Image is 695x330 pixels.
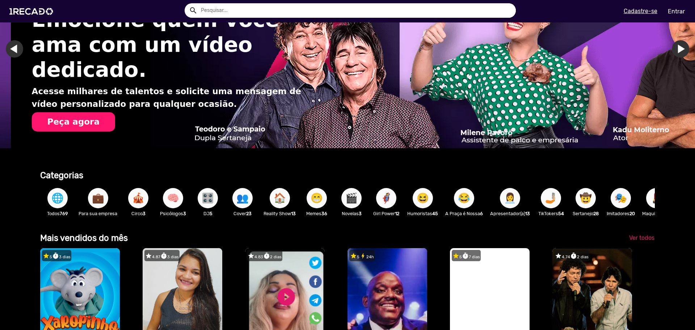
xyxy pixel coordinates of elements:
[372,210,400,217] p: Girl Power
[593,211,599,216] b: 28
[541,188,561,208] button: 🤳🏼
[303,210,330,217] p: Memes
[32,112,115,132] button: Peça agora
[345,188,358,208] span: 🎬
[40,170,83,180] b: Categorias
[629,234,654,241] span: Ver todos
[311,188,323,208] span: 😁
[480,211,483,216] b: 6
[167,188,179,208] span: 🧠
[395,211,399,216] b: 12
[195,3,516,18] input: Pesquisar...
[607,210,635,217] p: Imitadores
[413,188,433,208] button: 😆
[445,210,483,217] p: A Praça é Nossa
[92,188,104,208] span: 💼
[210,211,212,216] b: 5
[163,188,183,208] button: 🧠
[32,85,310,110] p: Acesse milhares de talentos e solicite uma mensagem de vídeo personalizado para qualquer ocasião.
[291,211,296,216] b: 13
[525,211,530,216] b: 13
[558,211,564,216] b: 54
[650,188,662,208] span: 💄
[194,210,222,217] p: DJ
[611,188,631,208] button: 🎭
[198,188,218,208] button: 🎛️
[537,210,565,217] p: TikTokers
[458,188,470,208] span: 😂
[246,211,252,216] b: 23
[32,7,310,82] h1: Emocione quem você ama com um vídeo dedicado.
[189,6,198,15] mat-icon: Example home icon
[338,210,365,217] p: Novelas
[236,188,249,208] span: 👥
[380,188,392,208] span: 🦸‍♀️
[159,210,187,217] p: Psicólogos
[545,188,557,208] span: 🤳🏼
[580,188,592,208] span: 🤠
[359,211,362,216] b: 3
[417,188,429,208] span: 😆
[183,211,186,216] b: 3
[663,5,690,18] a: Entrar
[51,188,64,208] span: 🌐
[500,188,520,208] button: 👩‍💼
[321,211,327,216] b: 36
[186,4,199,16] button: Example home icon
[47,188,68,208] button: 🌐
[60,211,68,216] b: 769
[132,188,144,208] span: 🎪
[576,188,596,208] button: 🤠
[341,188,362,208] button: 🎬
[128,188,148,208] button: 🎪
[264,210,296,217] p: Reality Show
[432,211,438,216] b: 45
[307,188,327,208] button: 😁
[229,210,256,217] p: Cover
[270,188,290,208] button: 🏠
[232,188,253,208] button: 👥
[125,210,152,217] p: Circo
[490,210,530,217] p: Apresentador(a)
[274,188,286,208] span: 🏠
[572,210,599,217] p: Sertanejo
[615,188,627,208] span: 🎭
[143,211,146,216] b: 3
[40,233,128,243] b: Mais vendidos do mês
[642,210,670,217] p: Maquiagem
[454,188,474,208] button: 😂
[88,188,108,208] button: 💼
[79,210,117,217] p: Para sua empresa
[629,211,635,216] b: 20
[376,188,396,208] button: 🦸‍♀️
[407,210,438,217] p: Humoristas
[202,188,214,208] span: 🎛️
[17,40,34,58] a: Ir para o slide anterior
[646,188,666,208] button: 💄
[44,210,71,217] p: Todos
[624,8,657,14] u: Cadastre-se
[504,188,516,208] span: 👩‍💼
